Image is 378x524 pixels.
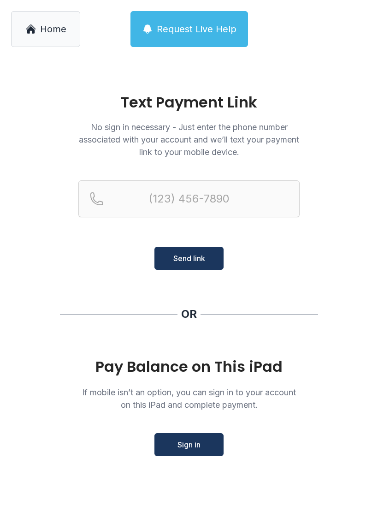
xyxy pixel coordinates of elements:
[177,439,201,450] span: Sign in
[78,180,300,217] input: Reservation phone number
[173,253,205,264] span: Send link
[78,95,300,110] h1: Text Payment Link
[40,23,66,36] span: Home
[157,23,236,36] span: Request Live Help
[78,386,300,411] p: If mobile isn’t an option, you can sign in to your account on this iPad and complete payment.
[181,307,197,322] div: OR
[78,121,300,158] p: No sign in necessary - Just enter the phone number associated with your account and we’ll text yo...
[78,358,300,375] div: Pay Balance on This iPad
